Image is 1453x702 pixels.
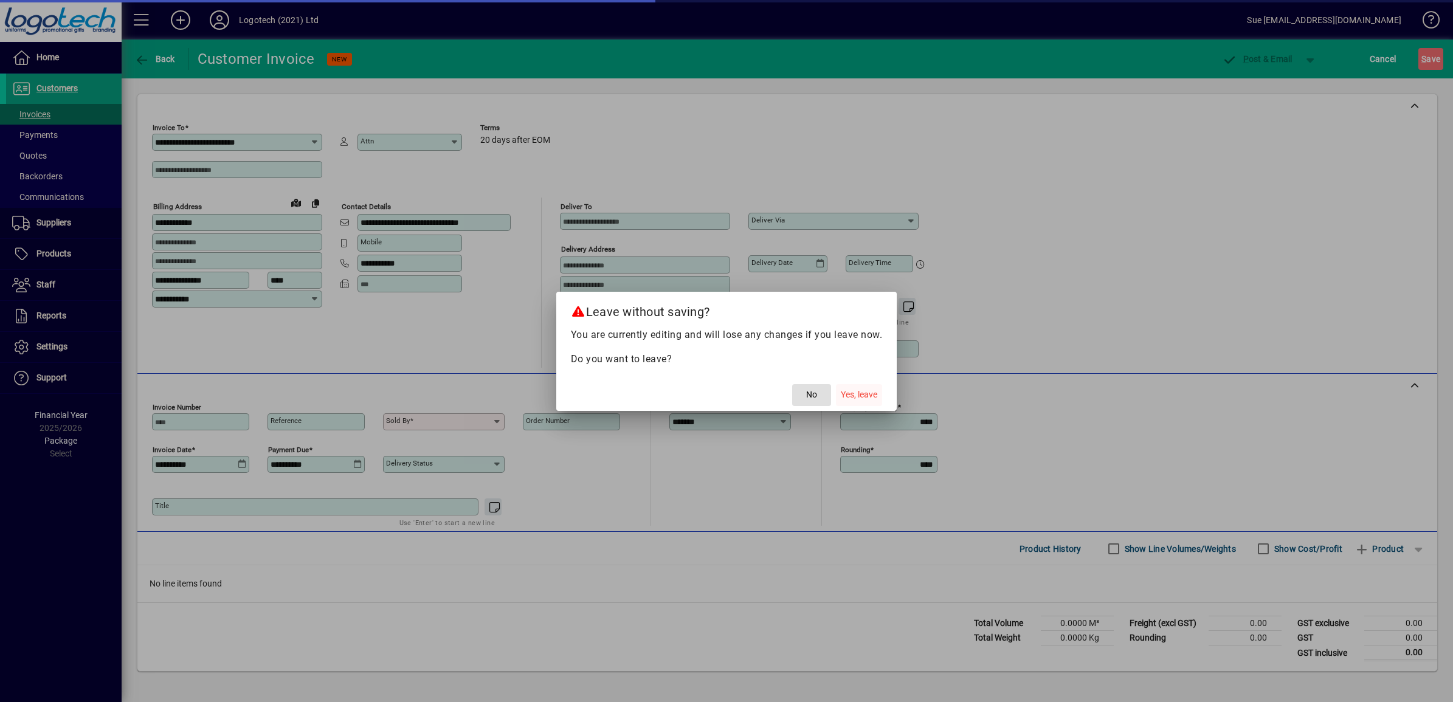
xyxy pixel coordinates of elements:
h2: Leave without saving? [556,292,897,327]
span: No [806,388,817,401]
p: Do you want to leave? [571,352,883,366]
p: You are currently editing and will lose any changes if you leave now. [571,328,883,342]
button: Yes, leave [836,384,882,406]
button: No [792,384,831,406]
span: Yes, leave [841,388,877,401]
